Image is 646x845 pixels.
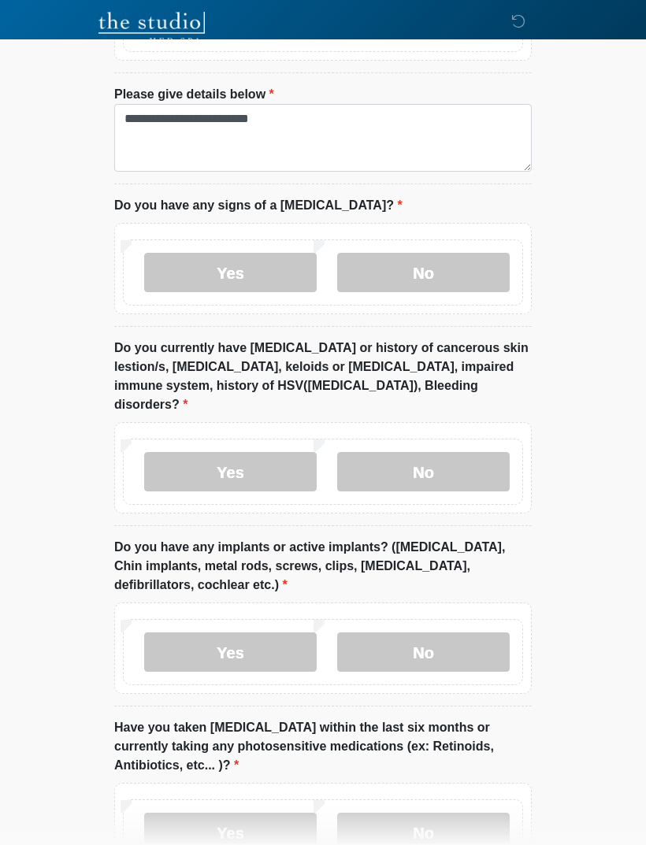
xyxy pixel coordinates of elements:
label: No [337,452,510,491]
label: Please give details below [114,85,274,104]
img: The Studio Med Spa Logo [98,12,205,43]
label: Yes [144,253,317,292]
label: Do you have any signs of a [MEDICAL_DATA]? [114,196,403,215]
label: Yes [144,632,317,672]
label: No [337,632,510,672]
label: Have you taken [MEDICAL_DATA] within the last six months or currently taking any photosensitive m... [114,718,532,775]
label: No [337,253,510,292]
label: Do you currently have [MEDICAL_DATA] or history of cancerous skin lestion/s, [MEDICAL_DATA], kelo... [114,339,532,414]
label: Yes [144,452,317,491]
label: Do you have any implants or active implants? ([MEDICAL_DATA], Chin implants, metal rods, screws, ... [114,538,532,595]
